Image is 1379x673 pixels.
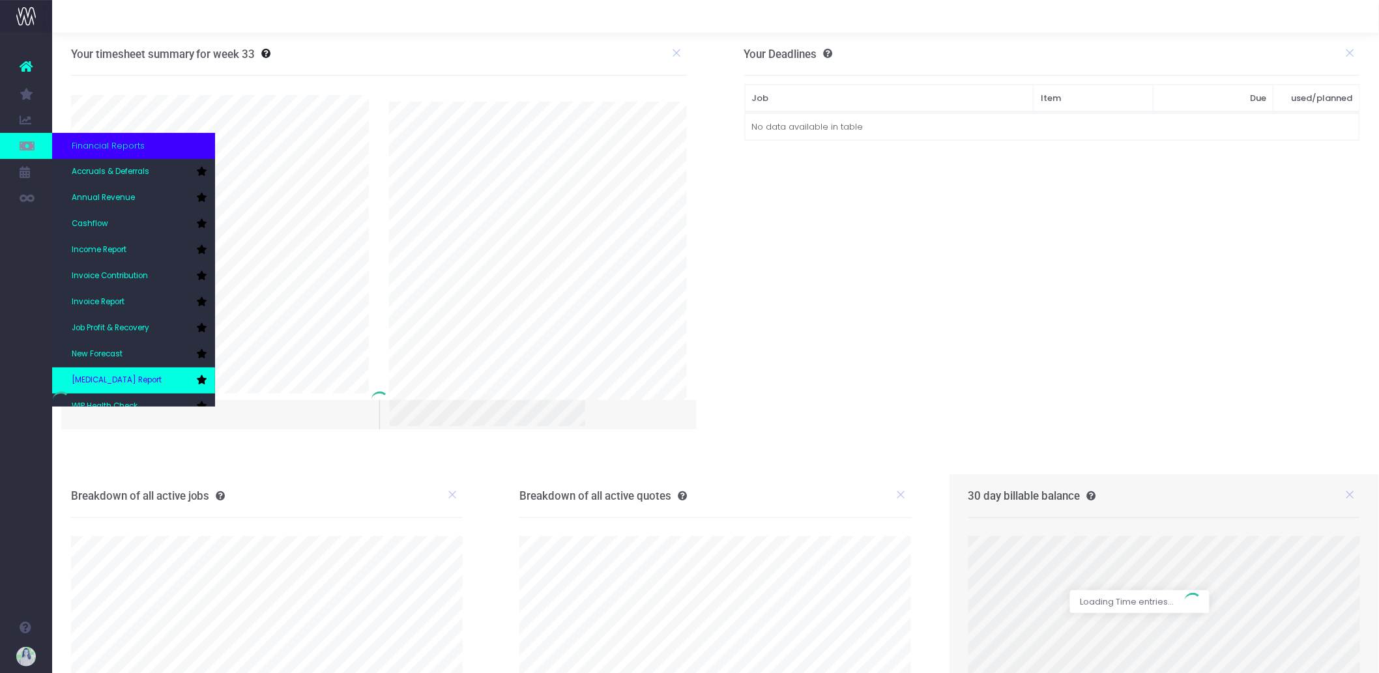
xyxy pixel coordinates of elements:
span: Invoice Report [72,296,124,308]
th: Item: activate to sort column ascending [1034,85,1154,112]
th: used/planned: activate to sort column ascending [1273,85,1359,112]
a: Annual Revenue [52,185,215,211]
span: Financial Reports [72,139,145,152]
a: [MEDICAL_DATA] Report [52,367,215,394]
span: Invoice Contribution [72,270,148,282]
a: WIP Health Check [52,394,215,420]
span: Loading Time entries... [1070,590,1183,614]
span: New Forecast [72,349,123,360]
span: WIP Health Check [72,401,138,412]
span: Income Report [72,244,126,256]
a: Invoice Report [52,289,215,315]
span: Cashflow [72,218,108,230]
span: Annual Revenue [72,192,135,204]
span: [MEDICAL_DATA] Report [72,375,162,386]
h3: Breakdown of all active quotes [519,489,687,502]
h3: Your Deadlines [744,48,833,61]
span: Accruals & Deferrals [72,166,149,178]
span: Job Profit & Recovery [72,322,149,334]
a: Accruals & Deferrals [52,159,215,185]
a: Income Report [52,237,215,263]
td: No data available in table [745,113,1360,140]
th: Job: activate to sort column ascending [745,85,1034,112]
h3: Breakdown of all active jobs [71,489,225,502]
img: images/default_profile_image.png [16,647,36,666]
a: Cashflow [52,211,215,237]
h3: Your timesheet summary for week 33 [71,48,255,61]
a: New Forecast [52,341,215,367]
a: Job Profit & Recovery [52,315,215,341]
th: Due: activate to sort column ascending [1154,85,1273,112]
a: Invoice Contribution [52,263,215,289]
